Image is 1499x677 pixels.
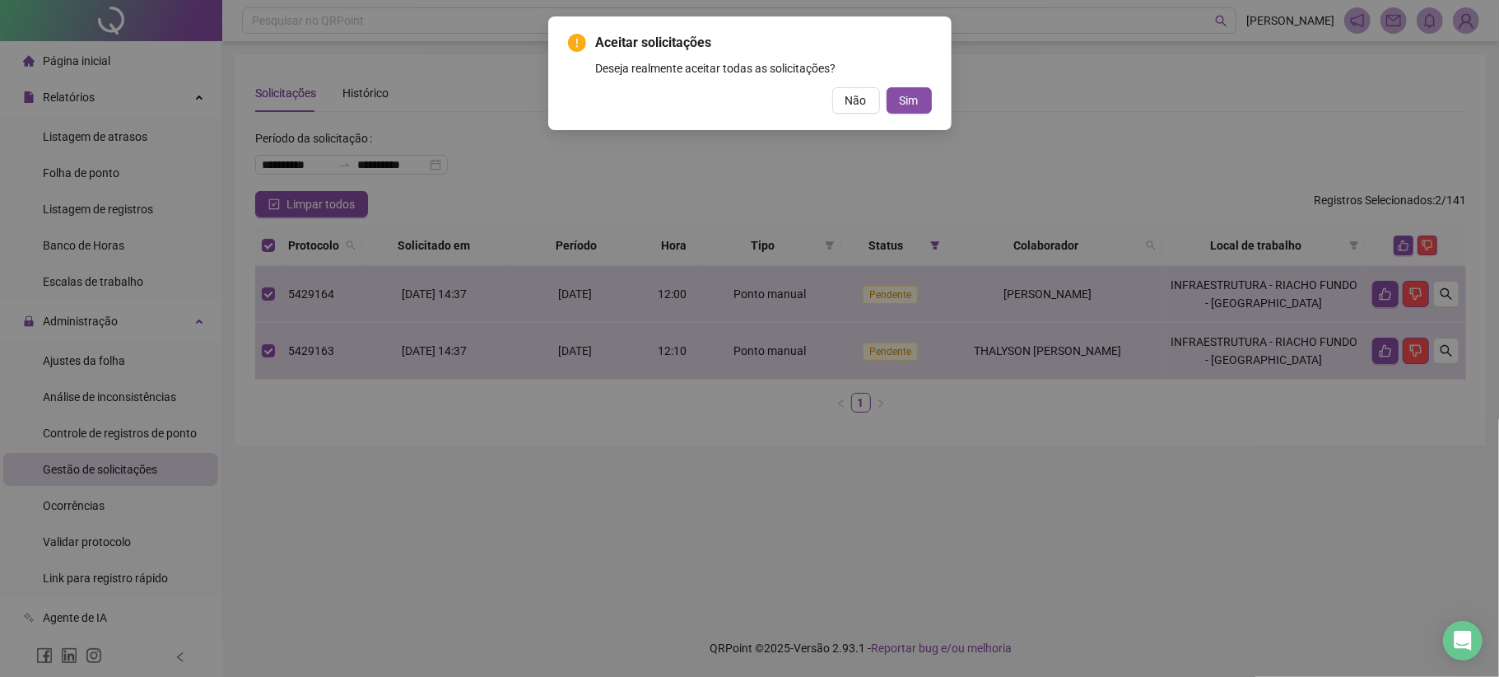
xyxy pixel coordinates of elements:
[845,91,867,110] span: Não
[596,33,932,53] span: Aceitar solicitações
[568,34,586,52] span: exclamation-circle
[900,91,919,110] span: Sim
[887,87,932,114] button: Sim
[596,59,932,77] div: Deseja realmente aceitar todas as solicitações?
[1443,621,1483,661] div: Open Intercom Messenger
[832,87,880,114] button: Não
